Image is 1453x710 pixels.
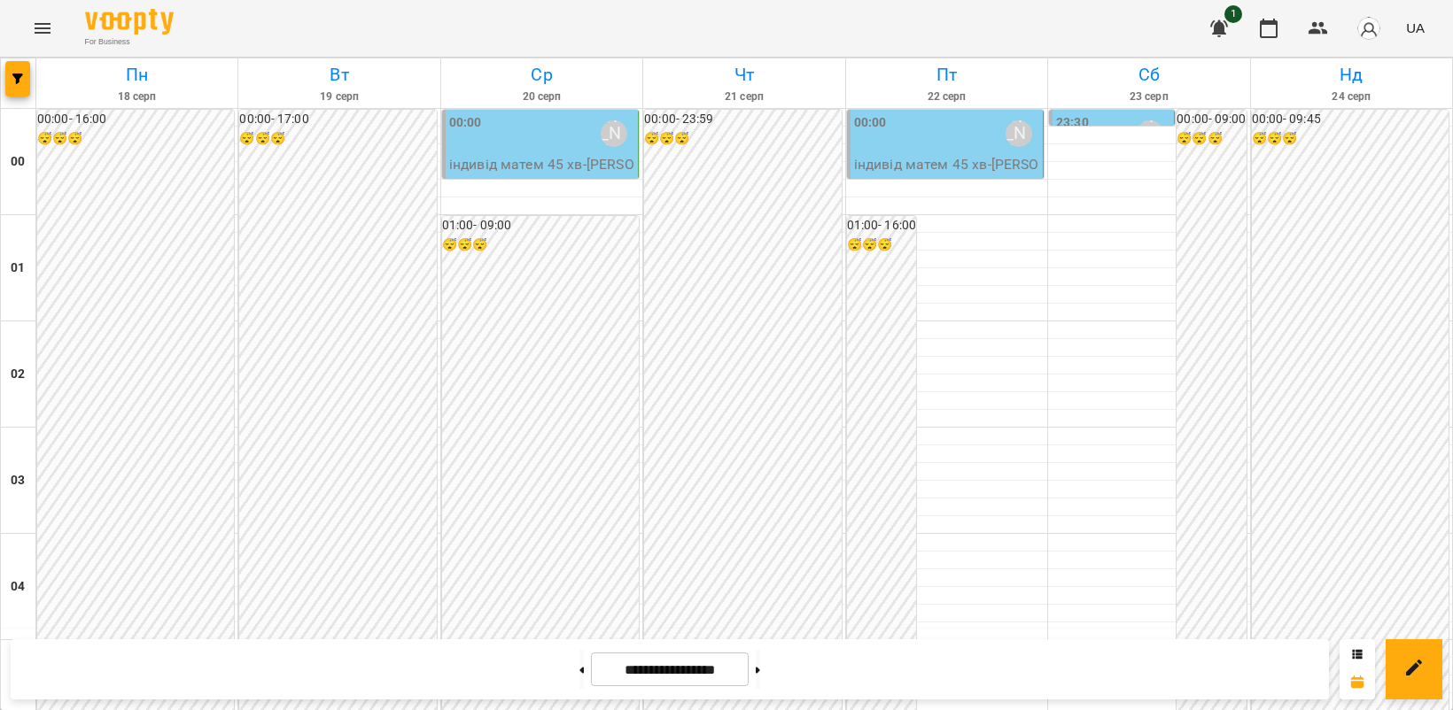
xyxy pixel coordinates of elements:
[444,89,640,105] h6: 20 серп
[39,89,235,105] h6: 18 серп
[11,152,25,172] h6: 00
[37,110,234,129] h6: 00:00 - 16:00
[11,471,25,490] h6: 03
[849,89,1045,105] h6: 22 серп
[854,113,887,133] label: 00:00
[1056,113,1089,133] label: 23:30
[601,120,627,147] div: Тюрдьо Лариса
[847,216,916,235] h6: 01:00 - 16:00
[1252,129,1449,149] h6: 😴😴😴
[21,7,64,50] button: Menu
[646,89,842,105] h6: 21 серп
[1356,16,1381,41] img: avatar_s.png
[646,61,842,89] h6: Чт
[1006,120,1032,147] div: Тюрдьо Лариса
[11,259,25,278] h6: 01
[449,154,634,196] p: індивід матем 45 хв - [PERSON_NAME]
[85,9,174,35] img: Voopty Logo
[847,235,916,255] h6: 😴😴😴
[1254,89,1449,105] h6: 24 серп
[1177,129,1246,149] h6: 😴😴😴
[241,89,437,105] h6: 19 серп
[37,129,234,149] h6: 😴😴😴
[1399,12,1432,44] button: UA
[449,113,482,133] label: 00:00
[1137,120,1163,147] div: Тюрдьо Лариса
[241,61,437,89] h6: Вт
[85,36,174,48] span: For Business
[39,61,235,89] h6: Пн
[239,110,436,129] h6: 00:00 - 17:00
[1252,110,1449,129] h6: 00:00 - 09:45
[1177,110,1246,129] h6: 00:00 - 09:00
[1051,89,1247,105] h6: 23 серп
[1051,61,1247,89] h6: Сб
[1224,5,1242,23] span: 1
[11,577,25,597] h6: 04
[1254,61,1449,89] h6: Нд
[854,154,1039,196] p: індивід матем 45 хв - [PERSON_NAME]
[849,61,1045,89] h6: Пт
[442,235,639,255] h6: 😴😴😴
[11,365,25,384] h6: 02
[442,216,639,235] h6: 01:00 - 09:00
[644,129,841,149] h6: 😴😴😴
[444,61,640,89] h6: Ср
[239,129,436,149] h6: 😴😴😴
[1406,19,1425,37] span: UA
[644,110,841,129] h6: 00:00 - 23:59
